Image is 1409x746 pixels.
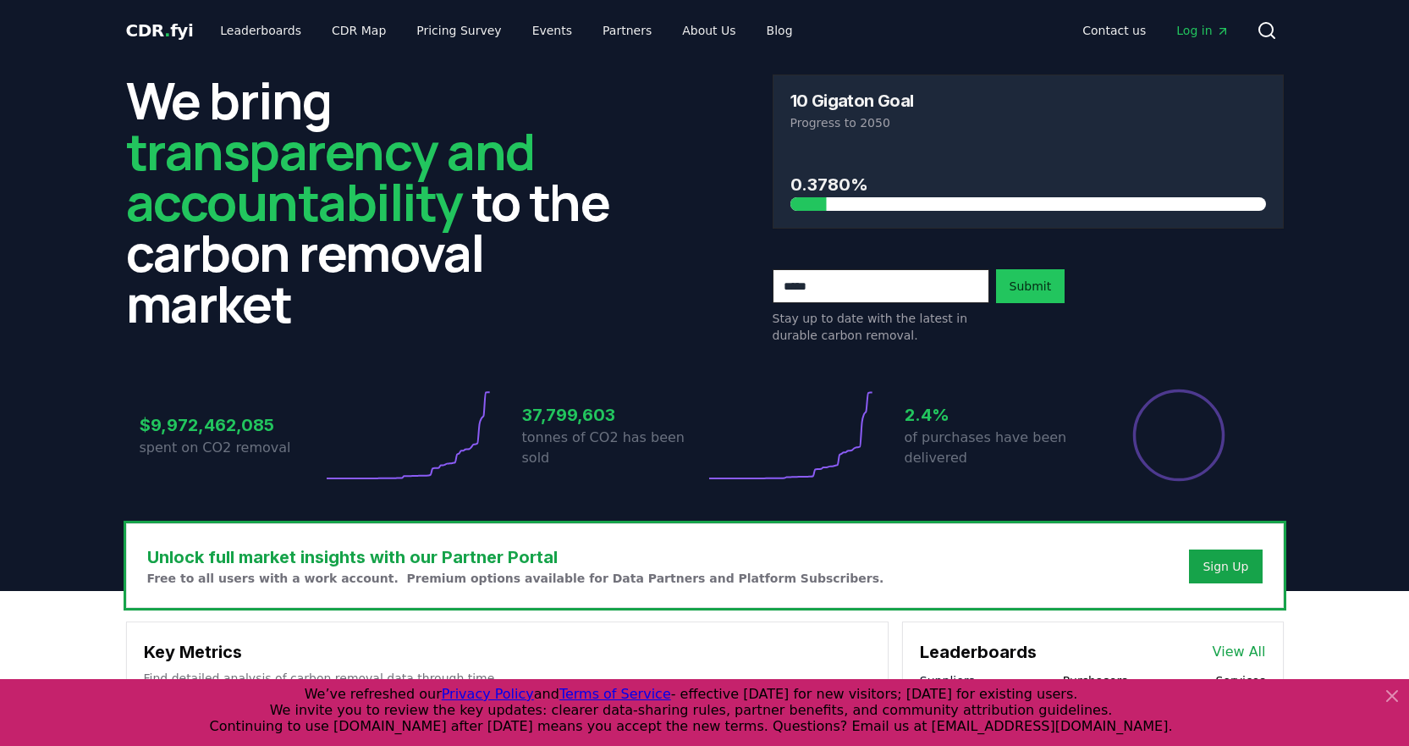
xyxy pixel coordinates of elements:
[140,412,322,438] h3: $9,972,462,085
[1069,15,1242,46] nav: Main
[1215,672,1265,689] button: Services
[519,15,586,46] a: Events
[144,639,871,665] h3: Key Metrics
[522,402,705,428] h3: 37,799,603
[147,544,884,570] h3: Unlock full market insights with our Partner Portal
[920,672,975,689] button: Suppliers
[318,15,399,46] a: CDR Map
[126,19,194,42] a: CDR.fyi
[164,20,170,41] span: .
[126,20,194,41] span: CDR fyi
[1213,642,1266,662] a: View All
[790,172,1266,197] h3: 0.3780%
[905,428,1087,468] p: of purchases have been delivered
[126,116,535,236] span: transparency and accountability
[753,15,806,46] a: Blog
[790,114,1266,131] p: Progress to 2050
[140,438,322,458] p: spent on CO2 removal
[144,670,871,687] p: Find detailed analysis of carbon removal data through time.
[790,92,914,109] h3: 10 Gigaton Goal
[206,15,315,46] a: Leaderboards
[126,75,637,329] h2: We bring to the carbon removal market
[920,639,1037,665] h3: Leaderboards
[147,570,884,587] p: Free to all users with a work account. Premium options available for Data Partners and Platform S...
[589,15,665,46] a: Partners
[403,15,515,46] a: Pricing Survey
[996,269,1065,303] button: Submit
[1189,550,1262,583] button: Sign Up
[1176,22,1229,39] span: Log in
[522,428,705,468] p: tonnes of CO2 has been sold
[669,15,749,46] a: About Us
[1063,672,1128,689] button: Purchasers
[1203,558,1248,575] a: Sign Up
[206,15,806,46] nav: Main
[1131,388,1226,483] div: Percentage of sales delivered
[773,310,989,344] p: Stay up to date with the latest in durable carbon removal.
[1069,15,1159,46] a: Contact us
[1163,15,1242,46] a: Log in
[905,402,1087,428] h3: 2.4%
